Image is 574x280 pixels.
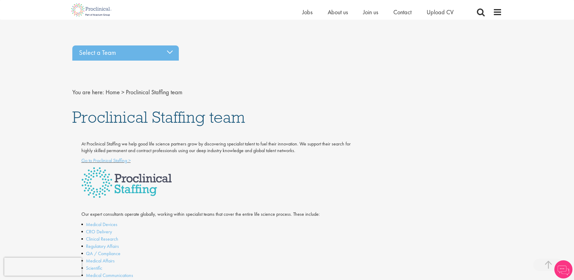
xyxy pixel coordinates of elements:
[86,265,102,271] a: Scientific
[554,260,572,278] img: Chatbot
[302,8,313,16] a: Jobs
[4,258,82,276] iframe: reCAPTCHA
[81,157,131,164] a: Go to Proclinical Staffing >
[81,211,353,218] p: Our expert consultants operate globally, working within specialist teams that cover the entire li...
[393,8,412,16] a: Contact
[86,258,115,264] a: Medical Affairs
[328,8,348,16] a: About us
[72,107,245,127] span: Proclinical Staffing team
[86,236,118,242] a: Clinical Research
[72,45,179,61] div: Select a Team
[121,88,124,96] span: >
[363,8,378,16] a: Join us
[72,88,104,96] span: You are here:
[86,228,112,235] a: CRO Delivery
[86,250,120,257] a: QA / Compliance
[81,167,172,198] img: Proclinical Staffing
[427,8,454,16] a: Upload CV
[106,88,120,96] a: breadcrumb link
[86,243,119,249] a: Regulatory Affairs
[126,88,182,96] span: Proclinical Staffing team
[86,221,117,228] a: Medical Devices
[86,272,133,278] a: Medical Communications
[81,141,353,155] p: At Proclinical Staffing we help good life science partners grow by discovering specialist talent ...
